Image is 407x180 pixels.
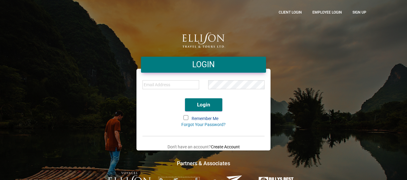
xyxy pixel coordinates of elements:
h4: LOGIN [146,59,261,70]
a: Employee Login [308,5,346,20]
button: Login [185,98,222,111]
input: Email Address [142,80,199,89]
a: CLient Login [274,5,306,20]
h4: Partners & Associates [36,159,371,167]
a: Create Account [211,144,240,149]
label: Remember Me [184,116,223,122]
img: logo.png [182,33,225,48]
p: Don't have an account? [142,143,265,150]
a: Sign up [348,5,371,20]
a: Forgot Your Password? [181,122,226,127]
